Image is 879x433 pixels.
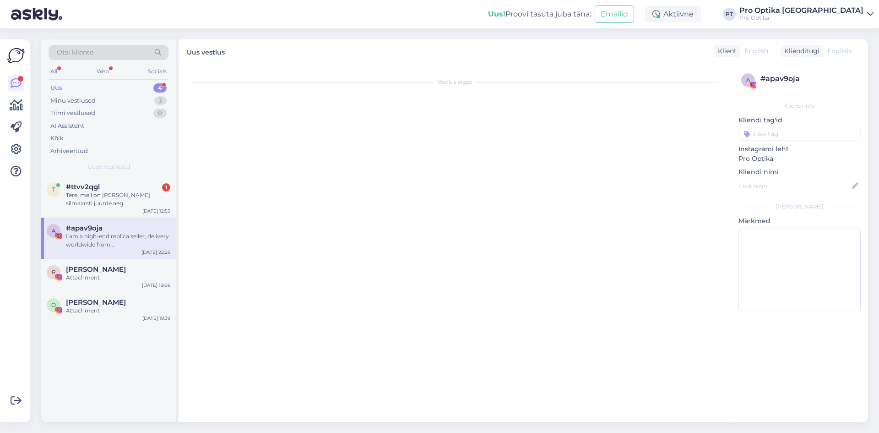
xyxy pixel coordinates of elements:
[739,7,874,22] a: Pro Optika [GEOGRAPHIC_DATA]Pro Optika
[50,147,88,156] div: Arhiveeritud
[738,216,861,226] p: Märkmed
[739,181,850,191] input: Lisa nimi
[739,14,863,22] div: Pro Optika
[66,274,170,282] div: Attachment
[714,46,737,56] div: Klient
[146,66,168,77] div: Socials
[738,144,861,154] p: Instagrami leht
[66,298,126,307] span: Otto Karl Klampe
[142,282,170,289] div: [DATE] 19:06
[738,167,861,177] p: Kliendi nimi
[162,183,170,192] div: 1
[66,265,126,274] span: Raido Ränkel
[738,154,861,164] p: Pro Optika
[746,77,750,83] span: a
[188,78,722,86] div: Vestlus algas
[141,249,170,256] div: [DATE] 22:25
[66,191,170,208] div: Tere, meil on [PERSON_NAME] silmaarsti juurde aeg [PERSON_NAME] 17:00 aga laps pole veel terve, n...
[738,102,861,110] div: Kliendi info
[57,48,93,57] span: Otsi kliente
[142,208,170,214] div: [DATE] 12:55
[187,45,225,57] label: Uus vestlus
[50,83,62,93] div: Uus
[50,109,95,118] div: Tiimi vestlused
[488,10,505,18] b: Uus!
[66,183,100,191] span: #ttvv2qgl
[52,269,56,275] span: R
[827,46,851,56] span: English
[50,134,64,143] div: Kõik
[738,203,861,211] div: [PERSON_NAME]
[645,6,701,22] div: Aktiivne
[781,46,819,56] div: Klienditugi
[153,109,167,118] div: 0
[154,96,167,105] div: 3
[66,224,103,232] span: #apav9oja
[744,46,768,56] span: English
[52,227,56,234] span: a
[739,7,863,14] div: Pro Optika [GEOGRAPHIC_DATA]
[760,73,858,84] div: # apav9oja
[52,186,55,193] span: t
[66,232,170,249] div: I am a high-end replica seller, delivery worldwide from [GEOGRAPHIC_DATA]. We offer Swiss watches...
[723,8,736,21] div: PT
[488,9,591,20] div: Proovi tasuta juba täna:
[50,121,84,131] div: AI Assistent
[95,66,111,77] div: Web
[50,96,96,105] div: Minu vestlused
[7,47,25,64] img: Askly Logo
[49,66,59,77] div: All
[595,5,634,23] button: Emailid
[51,301,56,308] span: O
[142,315,170,322] div: [DATE] 19:39
[66,307,170,315] div: Attachment
[738,115,861,125] p: Kliendi tag'id
[153,83,167,93] div: 4
[87,163,130,171] span: Uued vestlused
[738,127,861,141] input: Lisa tag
